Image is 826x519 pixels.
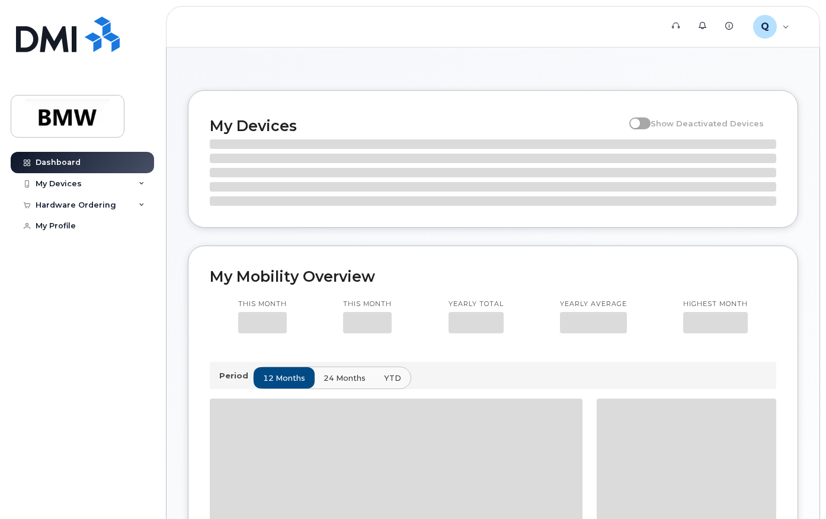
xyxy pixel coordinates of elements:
[629,112,639,122] input: Show Deactivated Devices
[449,300,504,309] p: Yearly total
[683,300,748,309] p: Highest month
[343,300,392,309] p: This month
[210,117,623,135] h2: My Devices
[210,268,776,285] h2: My Mobility Overview
[560,300,627,309] p: Yearly average
[238,300,287,309] p: This month
[384,372,401,384] span: YTD
[324,372,366,384] span: 24 months
[651,119,764,128] span: Show Deactivated Devices
[219,370,253,381] p: Period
